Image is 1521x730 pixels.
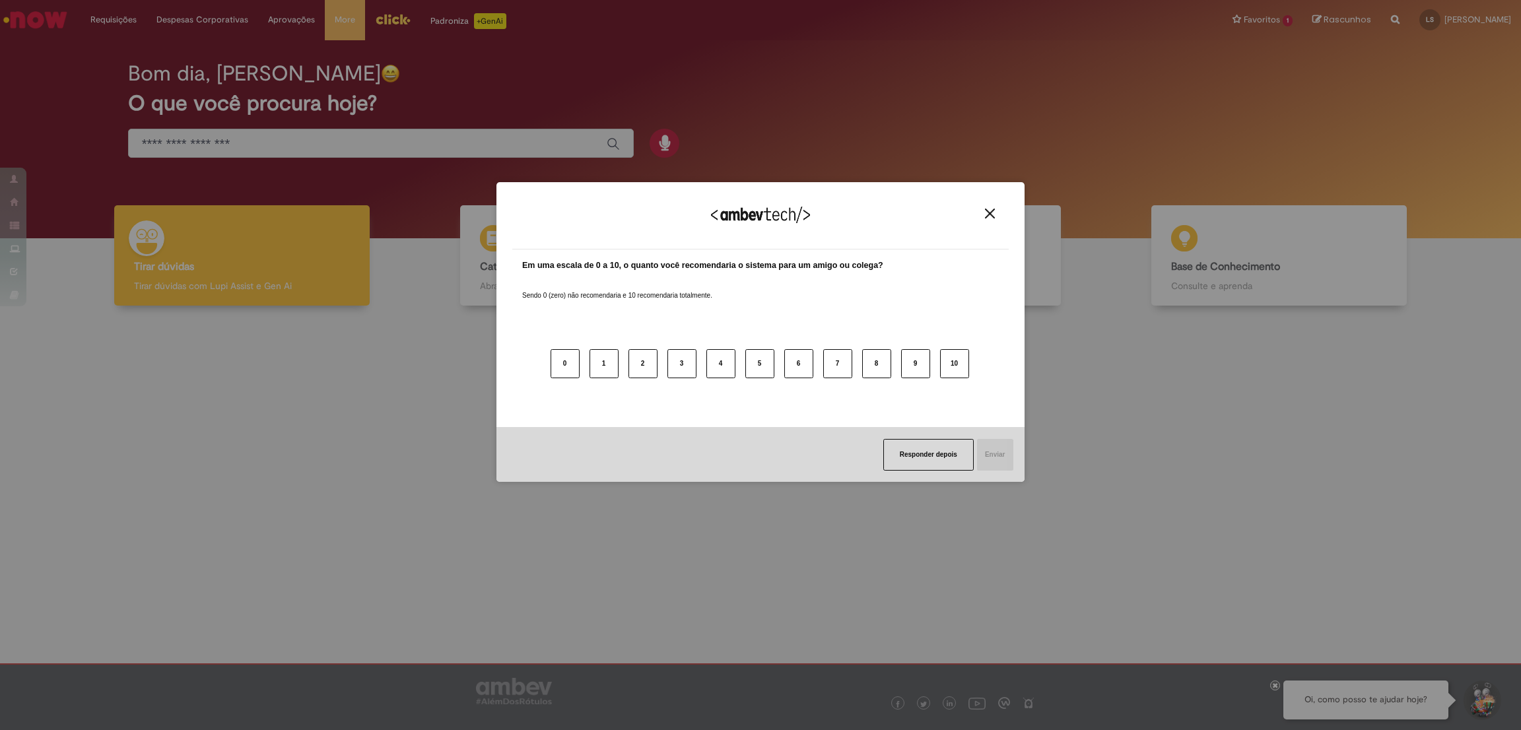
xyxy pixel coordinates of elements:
label: Sendo 0 (zero) não recomendaria e 10 recomendaria totalmente. [522,275,712,300]
label: Em uma escala de 0 a 10, o quanto você recomendaria o sistema para um amigo ou colega? [522,259,883,272]
button: 1 [590,349,619,378]
button: 8 [862,349,891,378]
button: Responder depois [883,439,974,471]
button: 0 [551,349,580,378]
button: Close [981,208,999,219]
button: 7 [823,349,852,378]
img: Logo Ambevtech [711,207,810,223]
button: 9 [901,349,930,378]
button: 4 [706,349,735,378]
img: Close [985,209,995,218]
button: 3 [667,349,696,378]
button: 6 [784,349,813,378]
button: 2 [628,349,658,378]
button: 10 [940,349,969,378]
button: 5 [745,349,774,378]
